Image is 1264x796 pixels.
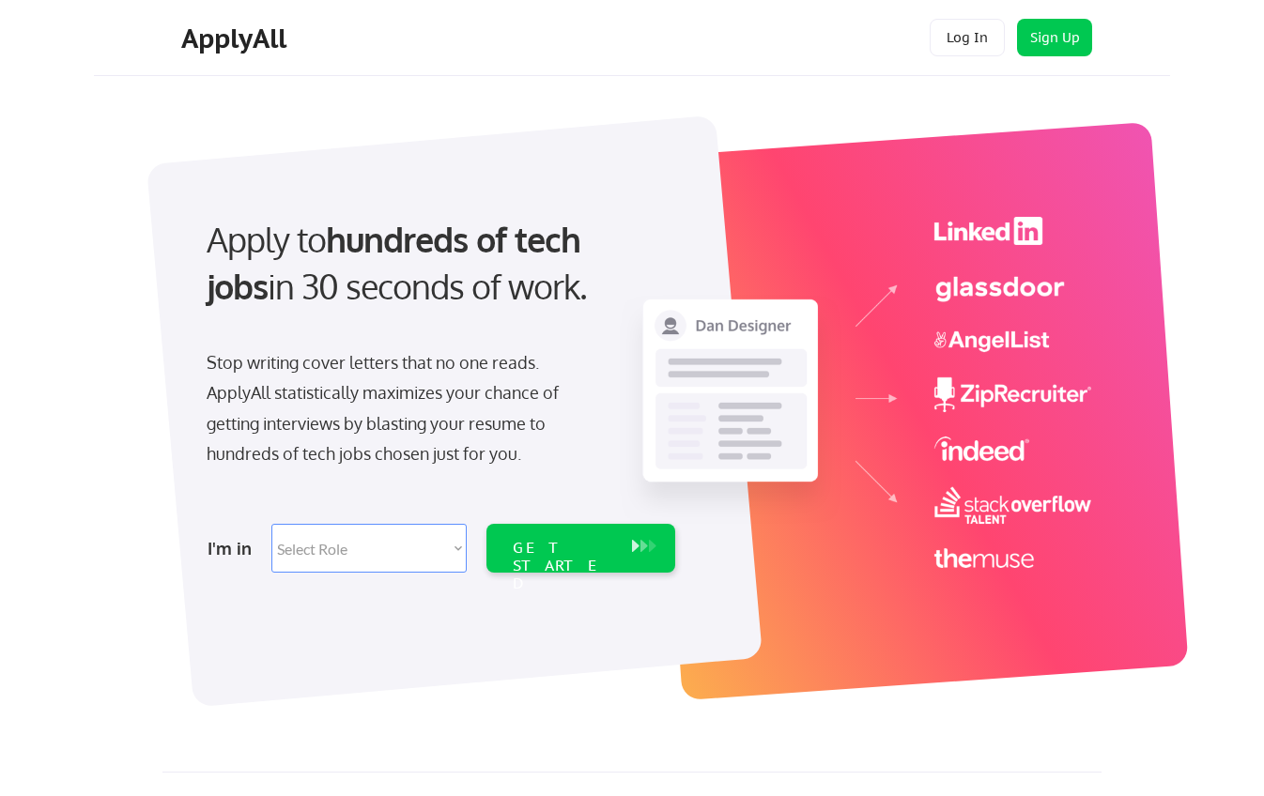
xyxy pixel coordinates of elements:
[207,216,668,311] div: Apply to in 30 seconds of work.
[207,347,593,469] div: Stop writing cover letters that no one reads. ApplyAll statistically maximizes your chance of get...
[1017,19,1092,56] button: Sign Up
[513,539,613,593] div: GET STARTED
[207,218,589,307] strong: hundreds of tech jobs
[181,23,292,54] div: ApplyAll
[930,19,1005,56] button: Log In
[208,533,260,563] div: I'm in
